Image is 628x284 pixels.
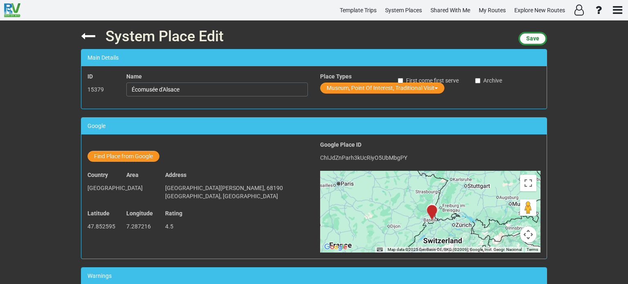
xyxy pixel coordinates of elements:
[87,209,110,217] label: Latitude
[520,199,536,216] button: Drag Pegman onto the map to open Street View
[340,7,377,13] span: Template Trips
[165,223,173,230] span: 4.5
[320,154,407,161] span: ChIJdZnParh3kUcRiyO5UbMbgPY
[511,2,569,18] a: Explore New Routes
[381,2,426,18] a: System Places
[385,7,422,13] span: System Places
[126,223,151,230] span: 7.287216
[320,72,352,81] label: Place Types
[165,171,186,179] label: Address
[81,49,547,66] div: Main Details
[518,32,547,45] button: Save
[322,242,349,253] a: Open this area in Google Maps (opens a new window)
[388,247,522,252] span: Map data ©2025 GeoBasis-DE/BKG (©2009), Google, Inst. Geogr. Nacional
[427,2,474,18] a: Shared With Me
[81,118,547,134] div: Google
[336,2,380,18] a: Template Trips
[398,76,459,85] label: First come first serve
[479,7,506,13] span: My Routes
[514,7,565,13] span: Explore New Routes
[165,209,182,217] label: Rating
[105,28,224,45] span: System Place Edit
[87,151,159,162] button: Find Place from Google
[126,72,142,81] label: Name
[377,247,383,253] button: Keyboard shortcuts
[4,3,20,17] img: RvPlanetLogo.png
[520,226,536,243] button: Map camera controls
[126,209,153,217] label: Longitude
[398,78,403,83] input: First come first serve
[320,141,361,149] label: Google Place ID
[475,2,509,18] a: My Routes
[475,78,480,83] input: Archive
[431,7,470,13] span: Shared With Me
[87,83,114,96] p: 15379
[87,72,93,81] label: ID
[87,223,115,230] span: 47.852595
[520,175,536,191] button: Toggle fullscreen view
[526,35,539,42] span: Save
[527,247,538,252] a: Terms
[87,171,108,179] label: Country
[475,76,502,85] label: Archive
[320,83,444,94] button: Museum, Point Of Interest, Traditional Visit
[322,242,349,253] img: Google
[165,185,283,199] span: [GEOGRAPHIC_DATA][PERSON_NAME], 68190 [GEOGRAPHIC_DATA], [GEOGRAPHIC_DATA]
[126,171,139,179] label: Area
[87,185,143,191] span: [GEOGRAPHIC_DATA]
